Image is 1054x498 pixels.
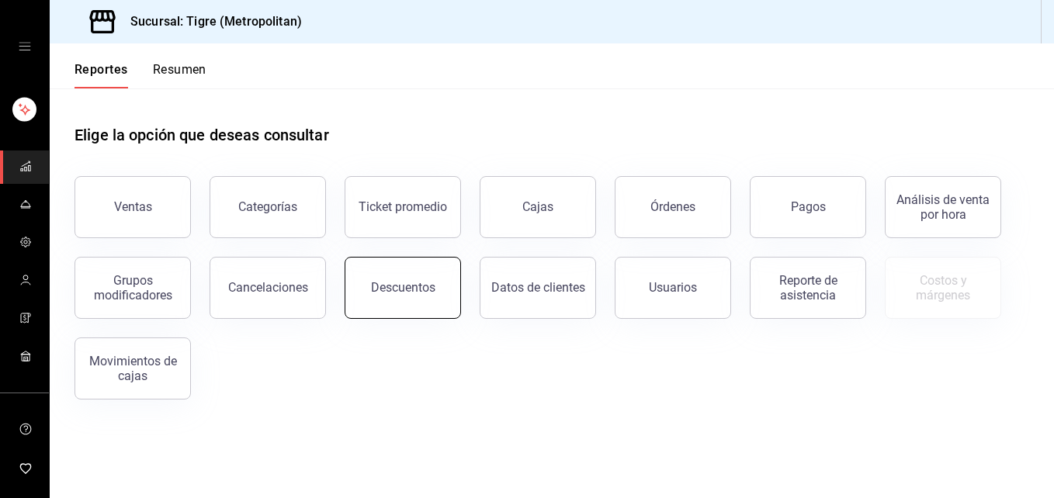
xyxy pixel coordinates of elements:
div: Descuentos [371,280,435,295]
button: Reporte de asistencia [750,257,866,319]
button: Cancelaciones [210,257,326,319]
button: Ticket promedio [345,176,461,238]
button: Descuentos [345,257,461,319]
div: Cajas [522,199,553,214]
div: Datos de clientes [491,280,585,295]
div: Ticket promedio [359,199,447,214]
button: Reportes [75,62,128,88]
div: Reporte de asistencia [760,273,856,303]
div: Usuarios [649,280,697,295]
button: Usuarios [615,257,731,319]
button: Análisis de venta por hora [885,176,1001,238]
h3: Sucursal: Tigre (Metropolitan) [118,12,302,31]
div: Pagos [791,199,826,214]
button: Categorías [210,176,326,238]
button: Movimientos de cajas [75,337,191,399]
button: Resumen [153,62,206,88]
button: Órdenes [615,176,731,238]
div: Cancelaciones [228,280,308,295]
button: Datos de clientes [480,257,596,319]
div: Ventas [114,199,152,214]
h1: Elige la opción que deseas consultar [75,123,329,147]
div: navigation tabs [75,62,206,88]
button: open drawer [19,40,31,53]
div: Grupos modificadores [85,273,181,303]
div: Órdenes [650,199,695,214]
button: Grupos modificadores [75,257,191,319]
div: Categorías [238,199,297,214]
div: Movimientos de cajas [85,354,181,383]
div: Análisis de venta por hora [895,192,991,222]
button: Pagos [750,176,866,238]
button: Ventas [75,176,191,238]
button: Cajas [480,176,596,238]
div: Costos y márgenes [895,273,991,303]
button: Contrata inventarios para ver este reporte [885,257,1001,319]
